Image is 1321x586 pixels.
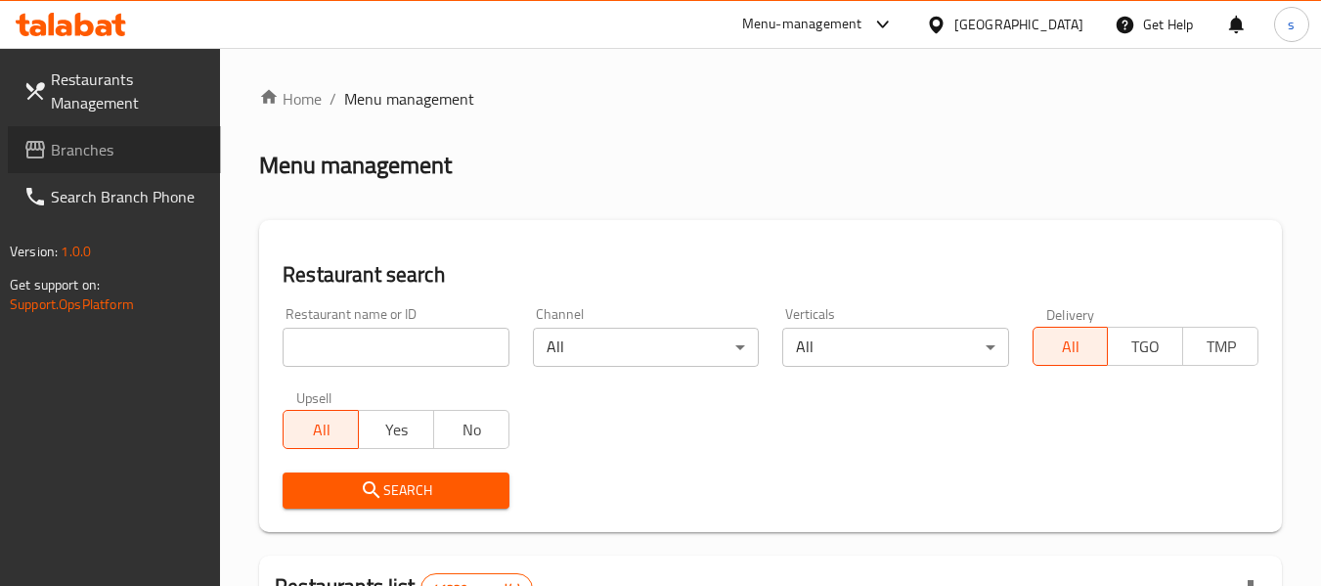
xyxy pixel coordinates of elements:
span: Get support on: [10,272,100,297]
label: Upsell [296,390,332,404]
button: All [1033,327,1109,366]
h2: Restaurant search [283,260,1258,290]
span: No [442,416,502,444]
h2: Menu management [259,150,452,181]
a: Support.OpsPlatform [10,292,134,317]
a: Restaurants Management [8,56,221,126]
button: No [433,410,509,449]
button: Yes [358,410,434,449]
span: Menu management [344,87,474,111]
a: Branches [8,126,221,173]
span: Search Branch Phone [51,185,205,208]
div: Menu-management [742,13,862,36]
li: / [330,87,336,111]
a: Search Branch Phone [8,173,221,220]
span: Yes [367,416,426,444]
a: Home [259,87,322,111]
span: Version: [10,239,58,264]
div: All [782,328,1008,367]
button: TGO [1107,327,1183,366]
span: Search [298,478,493,503]
span: TGO [1116,333,1175,361]
button: TMP [1182,327,1258,366]
button: Search [283,473,508,509]
span: TMP [1191,333,1251,361]
button: All [283,410,359,449]
div: [GEOGRAPHIC_DATA] [954,14,1083,35]
span: 1.0.0 [61,239,91,264]
span: Branches [51,138,205,161]
span: All [1041,333,1101,361]
span: All [291,416,351,444]
span: s [1288,14,1295,35]
div: All [533,328,759,367]
span: Restaurants Management [51,68,205,114]
input: Search for restaurant name or ID.. [283,328,508,367]
label: Delivery [1046,307,1095,321]
nav: breadcrumb [259,87,1282,111]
